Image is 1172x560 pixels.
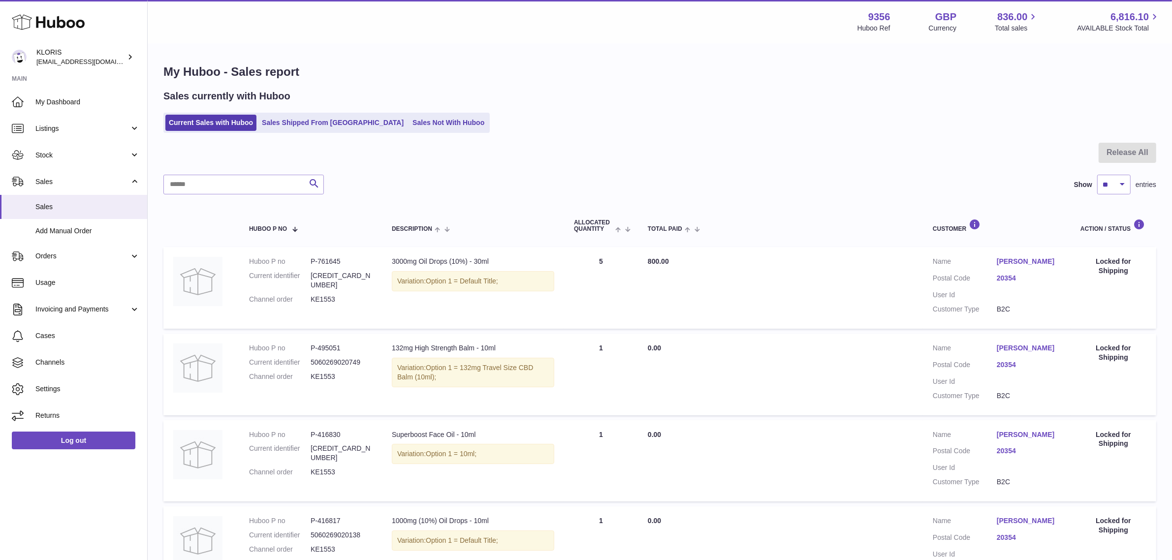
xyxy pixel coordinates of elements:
div: Currency [929,24,957,33]
img: no-photo.jpg [173,430,222,479]
dt: User Id [933,377,997,386]
h2: Sales currently with Huboo [163,90,290,103]
dd: 5060269020138 [311,530,372,540]
dd: P-416830 [311,430,372,439]
a: [PERSON_NAME] [997,516,1061,526]
td: 1 [564,334,638,415]
strong: 9356 [868,10,890,24]
span: AVAILABLE Stock Total [1077,24,1160,33]
a: [PERSON_NAME] [997,257,1061,266]
span: Total sales [995,24,1039,33]
div: Action / Status [1080,219,1146,232]
span: 800.00 [648,257,669,265]
dt: Name [933,343,997,355]
dt: User Id [933,463,997,472]
div: Customer [933,219,1061,232]
dd: P-761645 [311,257,372,266]
span: [EMAIL_ADDRESS][DOMAIN_NAME] [36,58,145,65]
div: Variation: [392,444,554,464]
dt: Name [933,257,997,269]
dt: Current identifier [249,358,311,367]
dd: B2C [997,305,1061,314]
dt: Current identifier [249,530,311,540]
span: 836.00 [997,10,1027,24]
dt: Current identifier [249,271,311,290]
dd: [CREDIT_CARD_NUMBER] [311,271,372,290]
dt: Channel order [249,295,311,304]
div: Superboost Face Oil - 10ml [392,430,554,439]
dd: 5060269020749 [311,358,372,367]
dt: Channel order [249,372,311,381]
div: 1000mg (10%) Oil Drops - 10ml [392,516,554,526]
a: [PERSON_NAME] [997,343,1061,353]
dt: Name [933,516,997,528]
div: Locked for Shipping [1080,516,1146,535]
span: Sales [35,202,140,212]
span: 0.00 [648,344,661,352]
dd: P-495051 [311,343,372,353]
dd: KE1553 [311,295,372,304]
div: 3000mg Oil Drops (10%) - 30ml [392,257,554,266]
a: Sales Not With Huboo [409,115,488,131]
span: entries [1136,180,1156,189]
dt: Current identifier [249,444,311,463]
a: 20354 [997,533,1061,542]
span: My Dashboard [35,97,140,107]
dt: Customer Type [933,391,997,401]
td: 1 [564,420,638,502]
dt: Postal Code [933,533,997,545]
div: KLORIS [36,48,125,66]
a: Sales Shipped From [GEOGRAPHIC_DATA] [258,115,407,131]
span: Invoicing and Payments [35,305,129,314]
dt: Channel order [249,467,311,477]
span: Option 1 = 10ml; [426,450,476,458]
dt: Customer Type [933,477,997,487]
span: 0.00 [648,431,661,438]
span: Returns [35,411,140,420]
span: Sales [35,177,129,187]
strong: GBP [935,10,956,24]
span: 6,816.10 [1110,10,1149,24]
span: Cases [35,331,140,341]
span: ALLOCATED Quantity [574,219,613,232]
span: Orders [35,251,129,261]
div: Variation: [392,530,554,551]
img: no-photo.jpg [173,343,222,393]
span: Huboo P no [249,226,287,232]
label: Show [1074,180,1092,189]
a: Current Sales with Huboo [165,115,256,131]
span: Description [392,226,432,232]
a: 6,816.10 AVAILABLE Stock Total [1077,10,1160,33]
img: no-photo.jpg [173,257,222,306]
h1: My Huboo - Sales report [163,64,1156,80]
dt: Huboo P no [249,257,311,266]
div: Variation: [392,358,554,387]
a: 20354 [997,360,1061,370]
span: Option 1 = Default Title; [426,277,498,285]
img: internalAdmin-9356@internal.huboo.com [12,50,27,64]
div: Locked for Shipping [1080,430,1146,449]
span: Listings [35,124,129,133]
a: 20354 [997,446,1061,456]
dd: KE1553 [311,372,372,381]
div: Locked for Shipping [1080,257,1146,276]
span: Option 1 = Default Title; [426,536,498,544]
a: 20354 [997,274,1061,283]
span: Stock [35,151,129,160]
dd: KE1553 [311,467,372,477]
div: Variation: [392,271,554,291]
dt: Name [933,430,997,442]
span: Add Manual Order [35,226,140,236]
dt: User Id [933,290,997,300]
div: Huboo Ref [857,24,890,33]
span: Usage [35,278,140,287]
span: Settings [35,384,140,394]
dd: [CREDIT_CARD_NUMBER] [311,444,372,463]
dd: P-416817 [311,516,372,526]
a: 836.00 Total sales [995,10,1039,33]
dd: B2C [997,477,1061,487]
a: [PERSON_NAME] [997,430,1061,439]
span: Option 1 = 132mg Travel Size CBD Balm (10ml); [397,364,533,381]
dt: Channel order [249,545,311,554]
div: 132mg High Strength Balm - 10ml [392,343,554,353]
